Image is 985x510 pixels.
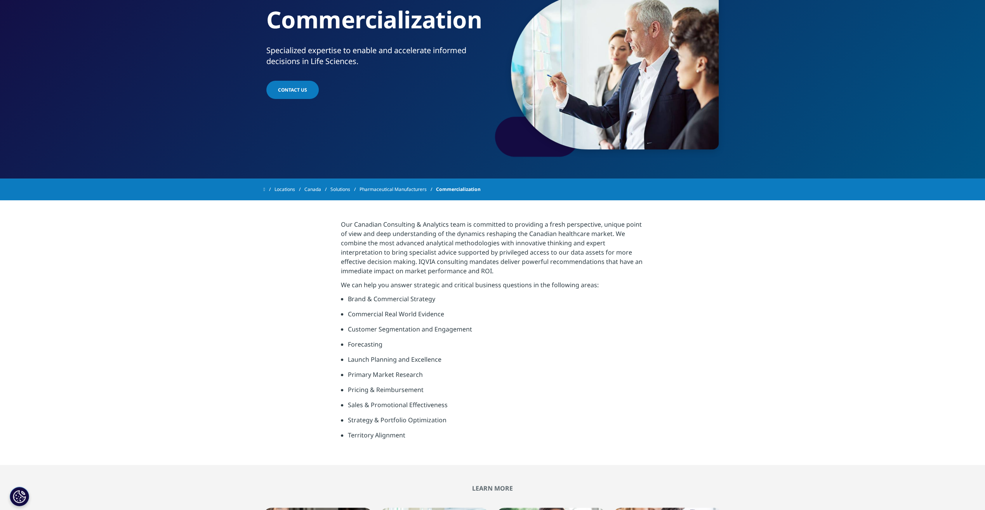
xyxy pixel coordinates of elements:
[348,385,644,400] li: Pricing & Reimbursement
[266,5,490,45] h1: Commercialization
[436,182,481,196] span: Commercialization
[348,309,644,324] li: Commercial Real World Evidence
[274,182,304,196] a: Locations
[266,45,490,67] div: Specialized expertise to enable and accelerate informed decisions in Life Sciences.
[341,220,644,280] p: Our Canadian Consulting & Analytics team is committed to providing a fresh perspective, unique po...
[304,182,330,196] a: Canada
[266,81,319,99] a: Contact us
[348,324,644,340] li: Customer Segmentation and Engagement
[10,487,29,506] button: Cookies Settings
[330,182,360,196] a: Solutions
[348,430,644,446] li: Territory Alignment
[348,370,644,385] li: Primary Market Research
[348,340,644,355] li: Forecasting
[360,182,436,196] a: Pharmaceutical Manufacturers
[341,280,644,294] p: We can help you answer strategic and critical business questions in the following areas:
[348,415,644,430] li: Strategy & Portfolio Optimization
[278,87,307,93] span: Contact us
[264,484,722,492] h2: Learn More
[348,400,644,415] li: Sales & Promotional Effectiveness
[348,294,644,309] li: Brand & Commercial Strategy
[348,355,644,370] li: Launch Planning and Excellence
